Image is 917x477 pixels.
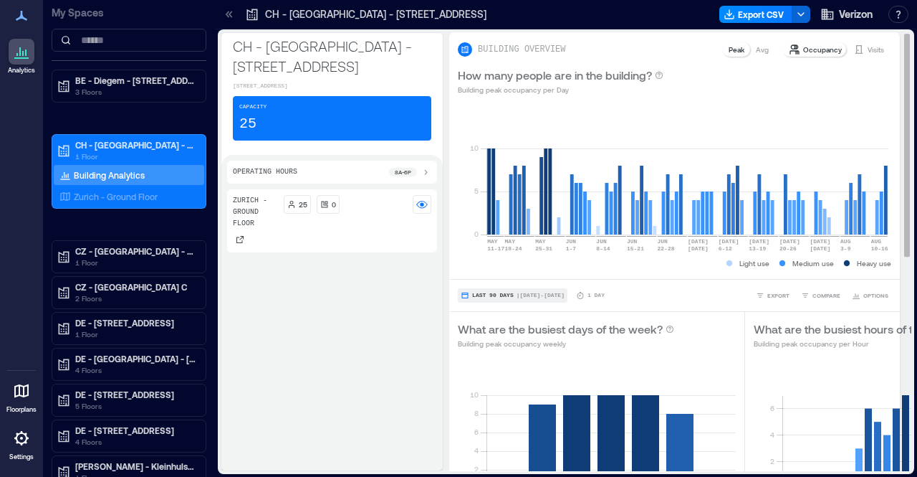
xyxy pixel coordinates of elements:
a: Floorplans [2,374,41,418]
p: CH - [GEOGRAPHIC_DATA] - [STREET_ADDRESS] [265,7,486,22]
p: DE - [GEOGRAPHIC_DATA] - [STREET_ADDRESS] [75,353,196,364]
p: DE - [STREET_ADDRESS] [75,317,196,329]
tspan: 8 [474,409,479,417]
text: [DATE] [810,238,831,245]
text: JUN [596,238,607,245]
p: 1 Floor [75,329,196,340]
p: 25 [239,114,256,134]
text: 8-14 [596,245,610,252]
p: Avg [756,44,769,55]
p: CH - [GEOGRAPHIC_DATA] - [STREET_ADDRESS] [75,139,196,151]
button: COMPARE [798,288,843,303]
p: Building Analytics [74,169,145,181]
tspan: 4 [770,430,774,439]
p: Operating Hours [233,166,297,178]
span: EXPORT [767,291,789,300]
text: 6-12 [719,245,732,252]
text: AUG [840,238,851,245]
tspan: 6 [770,404,774,412]
a: Analytics [4,34,39,79]
tspan: 2 [770,457,774,466]
p: 1 Floor [75,257,196,268]
tspan: 10 [470,390,479,399]
a: Settings [4,421,39,466]
text: MAY [505,238,516,245]
p: 25 [299,199,307,210]
text: 13-19 [749,245,766,252]
p: What are the busiest days of the week? [458,321,663,338]
p: 2 Floors [75,293,196,304]
text: [DATE] [810,245,831,252]
p: Zurich - Ground Floor [74,191,158,202]
p: BUILDING OVERVIEW [478,44,565,55]
p: 1 Floor [75,151,196,162]
p: Floorplans [6,405,37,414]
p: 8a - 6p [395,168,411,176]
p: Building peak occupancy weekly [458,338,674,349]
text: JUN [627,238,638,245]
p: How many people are in the building? [458,67,652,84]
p: DE - [STREET_ADDRESS] [75,389,196,400]
p: CZ - [GEOGRAPHIC_DATA] - [GEOGRAPHIC_DATA] [75,245,196,257]
text: [DATE] [779,238,800,245]
span: OPTIONS [863,291,888,300]
p: 4 Floors [75,436,196,448]
p: My Spaces [52,6,206,20]
p: 3 Floors [75,86,196,98]
p: [PERSON_NAME] - Kleinhulsen 1 3 5 [75,461,196,472]
text: [DATE] [719,238,739,245]
text: 10-16 [871,245,888,252]
span: COMPARE [812,291,840,300]
p: Light use [739,258,769,269]
text: [DATE] [688,238,709,245]
p: Zurich - Ground Floor [233,195,278,230]
text: JUN [566,238,577,245]
text: 15-21 [627,245,644,252]
tspan: 10 [470,143,479,152]
text: 11-17 [487,245,504,252]
p: Occupancy [803,44,842,55]
p: CH - [GEOGRAPHIC_DATA] - [STREET_ADDRESS] [233,36,431,76]
text: 1-7 [566,245,577,252]
text: 22-28 [658,245,675,252]
text: [DATE] [749,238,769,245]
button: EXPORT [753,288,792,303]
span: Verizon [839,7,873,22]
p: Medium use [792,258,834,269]
text: 3-9 [840,245,851,252]
text: [DATE] [688,245,709,252]
tspan: 5 [474,186,479,195]
p: Capacity [239,103,267,111]
p: Heavy use [857,258,891,269]
button: OPTIONS [849,288,891,303]
p: CZ - [GEOGRAPHIC_DATA] C [75,281,196,293]
p: 1 Day [587,291,605,300]
p: 5 Floors [75,400,196,412]
button: Last 90 Days |[DATE]-[DATE] [458,288,567,303]
tspan: 2 [474,465,479,473]
text: 20-26 [779,245,797,252]
text: JUN [658,238,668,245]
p: 0 [332,199,336,210]
text: AUG [871,238,882,245]
p: 4 Floors [75,364,196,376]
tspan: 6 [474,428,479,436]
tspan: 4 [474,446,479,455]
p: Analytics [8,66,35,75]
p: [STREET_ADDRESS] [233,82,431,90]
p: Settings [9,453,34,461]
text: 18-24 [505,245,522,252]
text: MAY [535,238,546,245]
text: MAY [487,238,498,245]
p: Visits [868,44,884,55]
p: DE - [STREET_ADDRESS] [75,425,196,436]
text: 25-31 [535,245,552,252]
p: Peak [729,44,744,55]
p: Building peak occupancy per Day [458,84,663,95]
p: BE - Diegem - [STREET_ADDRESS] [75,75,196,86]
button: Export CSV [719,6,792,23]
button: Verizon [816,3,877,26]
tspan: 0 [474,230,479,238]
